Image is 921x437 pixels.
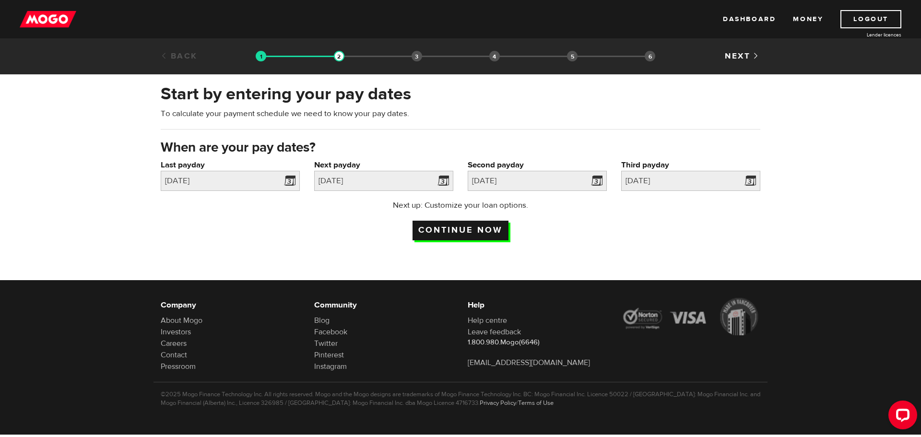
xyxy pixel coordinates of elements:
img: legal-icons-92a2ffecb4d32d839781d1b4e4802d7b.png [621,298,760,335]
a: Next [725,51,760,61]
p: Next up: Customize your loan options. [366,200,556,211]
a: Lender licences [829,31,901,38]
label: Third payday [621,159,760,171]
a: Privacy Policy [480,399,516,407]
h6: Company [161,299,300,311]
a: Investors [161,327,191,337]
p: 1.800.980.Mogo(6646) [468,338,607,347]
a: Contact [161,350,187,360]
p: To calculate your payment schedule we need to know your pay dates. [161,108,760,119]
h6: Help [468,299,607,311]
a: Twitter [314,339,338,348]
a: Money [793,10,823,28]
a: Terms of Use [518,399,554,407]
label: Second payday [468,159,607,171]
a: Careers [161,339,187,348]
label: Last payday [161,159,300,171]
a: Logout [840,10,901,28]
input: Continue now [413,221,508,240]
a: Pressroom [161,362,196,371]
a: Back [161,51,198,61]
h3: When are your pay dates? [161,140,760,155]
img: transparent-188c492fd9eaac0f573672f40bb141c2.gif [334,51,344,61]
h2: Start by entering your pay dates [161,84,760,104]
a: Blog [314,316,330,325]
a: Instagram [314,362,347,371]
a: Dashboard [723,10,776,28]
a: [EMAIL_ADDRESS][DOMAIN_NAME] [468,358,590,367]
a: Help centre [468,316,507,325]
iframe: LiveChat chat widget [881,397,921,437]
p: ©2025 Mogo Finance Technology Inc. All rights reserved. Mogo and the Mogo designs are trademarks ... [161,390,760,407]
img: mogo_logo-11ee424be714fa7cbb0f0f49df9e16ec.png [20,10,76,28]
a: Facebook [314,327,347,337]
a: Leave feedback [468,327,521,337]
a: About Mogo [161,316,202,325]
a: Pinterest [314,350,344,360]
img: transparent-188c492fd9eaac0f573672f40bb141c2.gif [256,51,266,61]
h6: Community [314,299,453,311]
label: Next payday [314,159,453,171]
